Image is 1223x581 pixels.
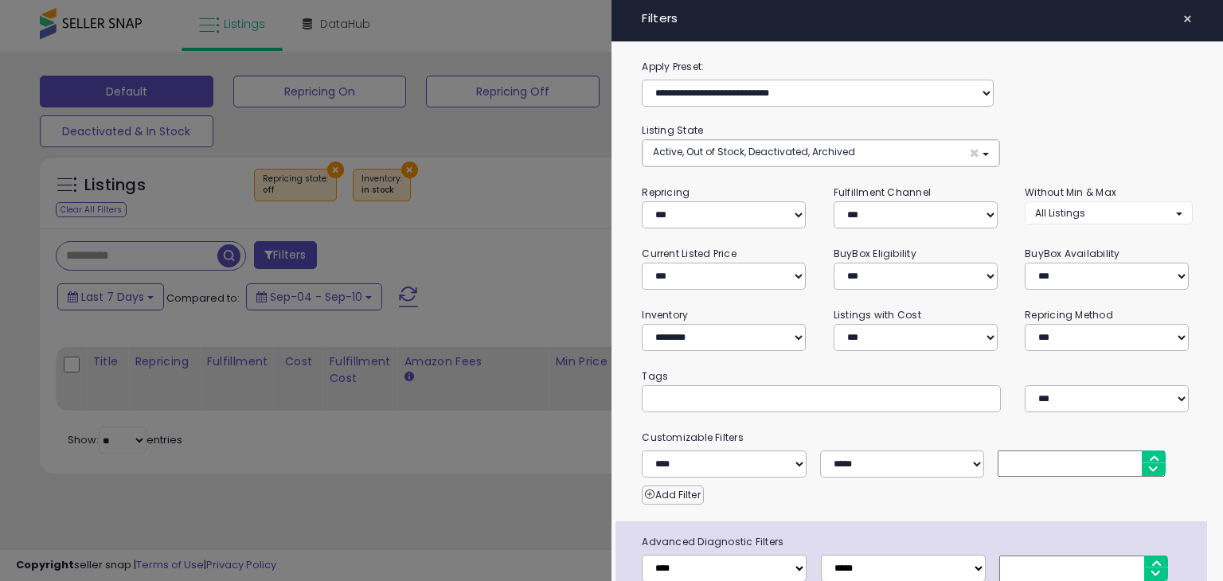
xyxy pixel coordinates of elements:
small: Inventory [642,308,688,322]
span: Advanced Diagnostic Filters [630,533,1206,551]
small: Without Min & Max [1025,185,1116,199]
small: Repricing Method [1025,308,1113,322]
small: Repricing [642,185,690,199]
small: Customizable Filters [630,429,1204,446]
span: All Listings [1035,206,1085,220]
button: × [1176,8,1199,30]
small: Listings with Cost [834,308,921,322]
span: × [969,145,979,162]
button: Active, Out of Stock, Deactivated, Archived × [643,140,998,166]
small: BuyBox Eligibility [834,247,916,260]
small: Tags [630,368,1204,385]
h4: Filters [642,12,1192,25]
small: Listing State [642,123,703,137]
small: BuyBox Availability [1025,247,1119,260]
small: Current Listed Price [642,247,736,260]
button: All Listings [1025,201,1192,224]
button: Add Filter [642,485,703,505]
label: Apply Preset: [630,58,1204,76]
small: Fulfillment Channel [834,185,931,199]
span: × [1182,8,1193,30]
span: Active, Out of Stock, Deactivated, Archived [653,145,855,158]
